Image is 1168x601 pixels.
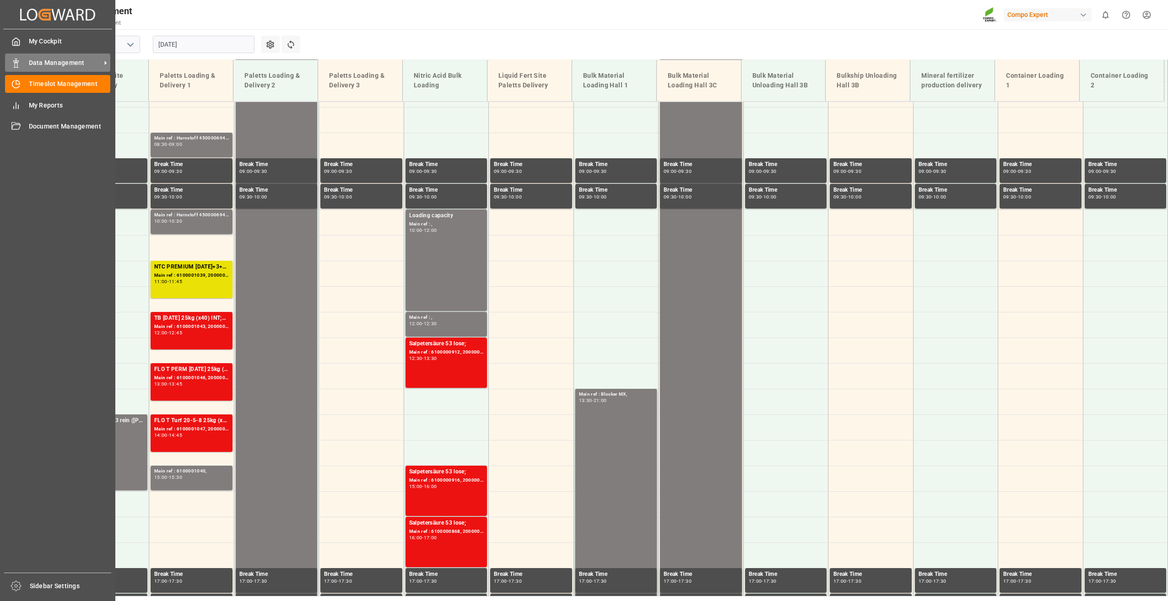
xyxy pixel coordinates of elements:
[422,484,423,488] div: -
[592,195,593,199] div: -
[1018,169,1031,173] div: 09:30
[424,356,437,360] div: 13:30
[664,186,738,195] div: Break Time
[254,195,267,199] div: 10:00
[169,195,182,199] div: 10:00
[169,169,182,173] div: 09:30
[154,365,229,374] div: FLO T PERM [DATE] 25kg (x40) INT;
[29,79,111,89] span: Timeslot Management
[508,169,522,173] div: 09:30
[494,186,568,195] div: Break Time
[168,433,169,437] div: -
[579,570,654,579] div: Break Time
[153,36,254,53] input: DD.MM.YYYY
[919,570,993,579] div: Break Time
[762,579,763,583] div: -
[409,186,484,195] div: Break Time
[1003,579,1017,583] div: 17:00
[324,186,399,195] div: Break Time
[154,323,229,331] div: Main ref : 6100001043, 2000000984; 2000000777;2000000289;
[833,570,908,579] div: Break Time
[168,475,169,479] div: -
[325,67,395,94] div: Paletts Loading & Delivery 3
[749,67,818,94] div: Bulk Material Unloading Hall 3B
[507,169,508,173] div: -
[409,570,484,579] div: Break Time
[579,186,654,195] div: Break Time
[154,142,168,146] div: 08:30
[847,195,848,199] div: -
[154,195,168,199] div: 09:30
[678,579,692,583] div: 17:30
[847,169,848,173] div: -
[848,169,861,173] div: 09:30
[324,570,399,579] div: Break Time
[1103,169,1116,173] div: 09:30
[424,169,437,173] div: 09:30
[252,169,254,173] div: -
[833,579,847,583] div: 17:00
[508,579,522,583] div: 17:30
[1088,579,1102,583] div: 17:00
[409,356,422,360] div: 12:30
[933,169,946,173] div: 09:30
[594,195,607,199] div: 10:00
[154,211,229,219] div: Main ref : Harnstoff 4500006940,
[324,579,337,583] div: 17:00
[494,169,507,173] div: 09:00
[154,314,229,323] div: TB [DATE] 25kg (x40) INT;NTC PREMIUM [DATE] FOL 25 INT (MSE);NUS Premium 1000L IBC *PD;FLO T TURF...
[337,169,339,173] div: -
[168,331,169,335] div: -
[254,169,267,173] div: 09:30
[168,279,169,284] div: -
[409,349,484,356] div: Main ref : 6100000912, 2000000953;
[337,195,339,199] div: -
[409,220,484,228] div: Main ref : ,
[749,186,823,195] div: Break Time
[494,160,568,169] div: Break Time
[495,67,564,94] div: Liquid Fert Site Paletts Delivery
[664,160,738,169] div: Break Time
[1002,67,1072,94] div: Container Loading 1
[494,195,507,199] div: 09:30
[422,536,423,540] div: -
[239,186,314,195] div: Break Time
[154,374,229,382] div: Main ref : 6100001046, 2000000754;
[1101,195,1103,199] div: -
[409,169,422,173] div: 09:00
[933,195,946,199] div: 10:00
[154,169,168,173] div: 09:00
[424,228,437,232] div: 12:00
[169,279,182,284] div: 11:45
[422,322,423,326] div: -
[169,382,182,386] div: 13:45
[156,67,226,94] div: Paletts Loading & Delivery 1
[168,142,169,146] div: -
[409,195,422,199] div: 09:30
[5,75,110,93] a: Timeslot Management
[424,536,437,540] div: 17:00
[592,169,593,173] div: -
[154,134,229,142] div: Main ref : Harnstoff 4500006940,
[931,195,933,199] div: -
[409,160,484,169] div: Break Time
[664,67,734,94] div: Bulk Material Loading Hall 3C
[677,579,678,583] div: -
[422,228,423,232] div: -
[409,477,484,484] div: Main ref : 6100000916, 2000000956;
[422,356,423,360] div: -
[919,579,932,583] div: 17:00
[409,579,422,583] div: 17:00
[252,195,254,199] div: -
[409,339,484,349] div: Salpetersäure 53 lose;
[424,484,437,488] div: 16:00
[29,122,111,131] span: Document Management
[1018,195,1031,199] div: 10:00
[422,169,423,173] div: -
[30,581,112,591] span: Sidebar Settings
[592,398,593,402] div: -
[833,67,903,94] div: Bulkship Unloading Hall 3B
[169,331,182,335] div: 12:45
[154,279,168,284] div: 11:00
[154,570,229,579] div: Break Time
